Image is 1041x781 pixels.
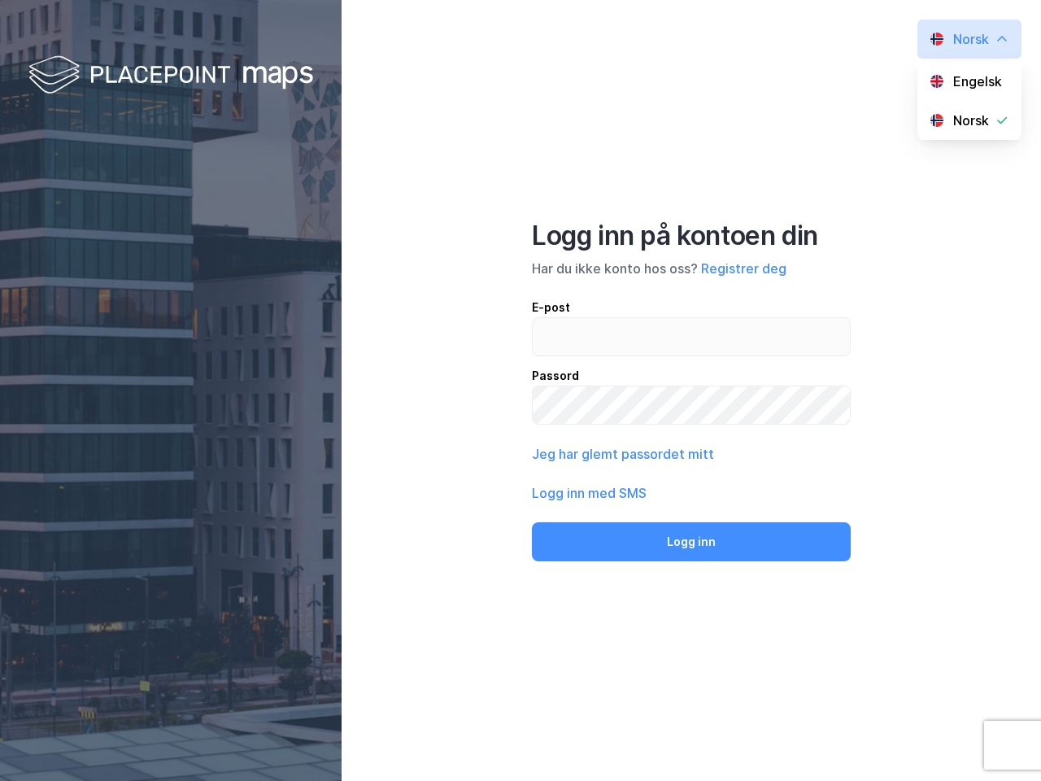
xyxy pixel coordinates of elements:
[28,52,313,100] img: logo-white.f07954bde2210d2a523dddb988cd2aa7.svg
[532,522,851,561] button: Logg inn
[532,366,851,386] div: Passord
[953,111,989,130] div: Norsk
[953,29,989,49] div: Norsk
[532,483,647,503] button: Logg inn med SMS
[532,298,851,317] div: E-post
[960,703,1041,781] iframe: Chat Widget
[701,259,786,278] button: Registrer deg
[953,72,1002,91] div: Engelsk
[532,444,714,464] button: Jeg har glemt passordet mitt
[532,259,851,278] div: Har du ikke konto hos oss?
[532,220,851,252] div: Logg inn på kontoen din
